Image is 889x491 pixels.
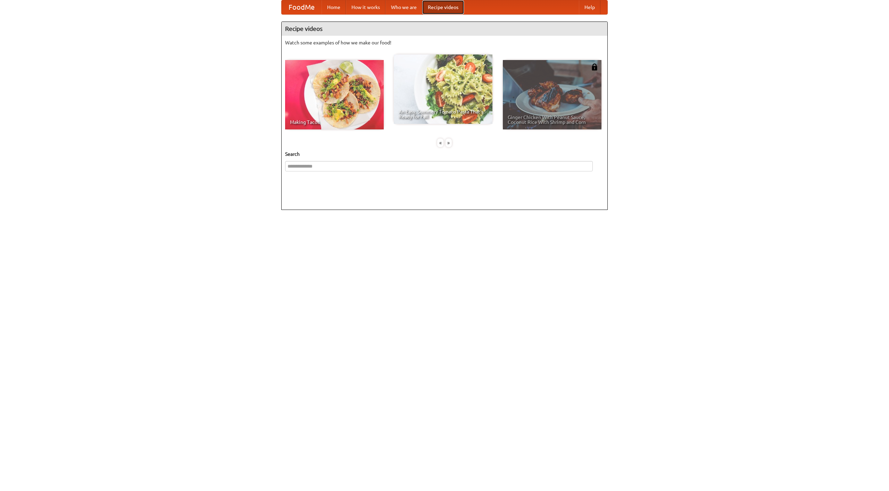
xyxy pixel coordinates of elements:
a: Who we are [385,0,422,14]
img: 483408.png [591,64,598,70]
a: How it works [346,0,385,14]
h4: Recipe videos [282,22,607,36]
span: Making Tacos [290,120,379,125]
div: » [446,138,452,147]
a: FoodMe [282,0,322,14]
a: Home [322,0,346,14]
a: Help [579,0,600,14]
a: Making Tacos [285,60,384,129]
div: « [437,138,443,147]
span: An Easy, Summery Tomato Pasta That's Ready for Fall [399,109,488,119]
a: Recipe videos [422,0,464,14]
h5: Search [285,151,604,158]
p: Watch some examples of how we make our food! [285,39,604,46]
a: An Easy, Summery Tomato Pasta That's Ready for Fall [394,54,492,124]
